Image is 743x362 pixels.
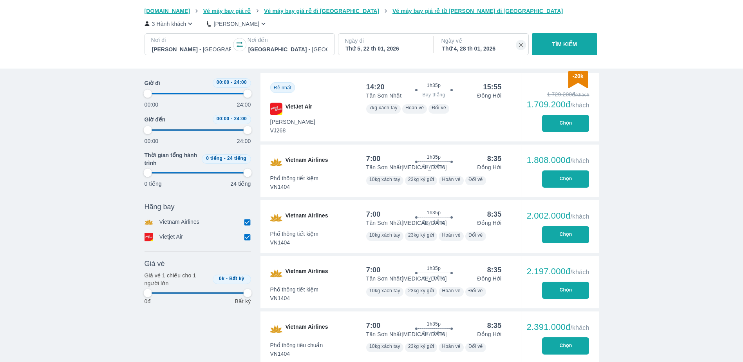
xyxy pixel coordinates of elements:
span: /khách [570,269,589,275]
span: 00:00 [217,80,230,85]
span: /khách [570,213,589,220]
div: 2.002.000đ [527,211,589,221]
span: 1h35p [427,210,441,216]
div: Thứ 5, 22 th 01, 2026 [345,45,425,52]
div: 8:35 [487,154,502,163]
img: VN [270,212,282,224]
span: Vietnam Airlines [286,323,328,335]
span: Bất kỳ [229,276,244,281]
span: Hoàn vé [442,288,461,293]
span: /khách [570,102,589,109]
span: Đổi vé [432,105,446,110]
p: [PERSON_NAME] [213,20,259,28]
nav: breadcrumb [145,7,599,15]
span: Đổi vé [468,232,483,238]
span: 23kg ký gửi [408,177,434,182]
span: 10kg xách tay [369,177,400,182]
button: Chọn [542,226,589,243]
span: Vé máy bay giá rẻ [203,8,251,14]
span: VietJet Air [286,103,312,115]
p: Tân Sơn Nhất [MEDICAL_DATA] [366,163,447,171]
span: Phổ thông tiết kiệm [270,286,319,293]
p: Vietnam Airlines [159,218,200,226]
p: TÌM KIẾM [552,40,577,48]
span: Vé máy bay giá rẻ đi [GEOGRAPHIC_DATA] [264,8,379,14]
span: -20k [572,73,583,79]
button: Chọn [542,170,589,188]
p: Tân Sơn Nhất [MEDICAL_DATA] [366,219,447,227]
span: Đổi vé [468,344,483,349]
span: [PERSON_NAME] [270,118,315,126]
span: - [231,80,232,85]
span: 23kg ký gửi [408,288,434,293]
p: Đồng Hới [477,219,501,227]
span: 1h35p [427,265,441,271]
span: 1h35p [427,82,441,89]
div: 14:20 [366,82,385,92]
span: Phổ thông tiết kiệm [270,174,319,182]
div: 8:35 [487,210,502,219]
p: 0 tiếng [145,180,162,188]
p: Bất kỳ [235,297,251,305]
span: Giờ đến [145,116,166,123]
span: Hoàn vé [442,177,461,182]
p: Đồng Hới [477,275,501,282]
span: [DOMAIN_NAME] [145,8,190,14]
div: 7:00 [366,265,381,275]
p: Tân Sơn Nhất [MEDICAL_DATA] [366,330,447,338]
p: 00:00 [145,137,159,145]
button: Chọn [542,282,589,299]
div: 7:00 [366,321,381,330]
span: - [224,156,226,161]
button: Chọn [542,115,589,132]
span: Vietnam Airlines [286,212,328,224]
span: 1h35p [427,321,441,327]
p: Ngày đi [345,37,425,45]
p: 24:00 [237,137,251,145]
div: 1.709.200đ [527,100,589,109]
span: 24:00 [234,80,247,85]
p: 24 tiếng [230,180,251,188]
span: /khách [570,157,589,164]
span: VN1404 [270,294,319,302]
span: - [226,276,228,281]
span: 0 tiếng [206,156,222,161]
p: 00:00 [145,101,159,109]
p: 3 Hành khách [152,20,186,28]
span: 23kg ký gửi [408,232,434,238]
span: Rẻ nhất [274,85,291,90]
span: Giá vé [145,259,165,268]
span: Đổi vé [468,288,483,293]
div: 2.391.000đ [527,322,589,332]
p: Nơi đến [248,36,328,44]
img: VN [270,323,282,335]
p: Giá vé 1 chiều cho 1 người lớn [145,271,210,287]
span: VN1404 [270,350,323,358]
button: [PERSON_NAME] [207,20,268,28]
span: Giờ đi [145,79,160,87]
button: TÌM KIẾM [532,33,597,55]
span: Phổ thông tiết kiệm [270,230,319,238]
span: 10kg xách tay [369,288,400,293]
p: Ngày về [441,37,522,45]
img: VJ [270,103,282,115]
span: 1h35p [427,154,441,160]
span: Phổ thông tiêu chuẩn [270,341,323,349]
div: 7:00 [366,154,381,163]
img: VN [270,156,282,168]
span: 24 tiếng [227,156,246,161]
span: VN1404 [270,239,319,246]
img: discount [568,71,588,88]
span: 00:00 [217,116,230,121]
div: 8:35 [487,321,502,330]
p: Tân Sơn Nhất [MEDICAL_DATA] [366,275,447,282]
span: Hoàn vé [442,232,461,238]
p: Vietjet Air [159,233,183,241]
span: 7kg xách tay [369,105,398,110]
p: Đồng Hới [477,92,501,100]
span: Vietnam Airlines [286,267,328,280]
span: VN1404 [270,183,319,191]
button: Chọn [542,337,589,355]
p: Đồng Hới [477,330,501,338]
span: VJ268 [270,127,315,134]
